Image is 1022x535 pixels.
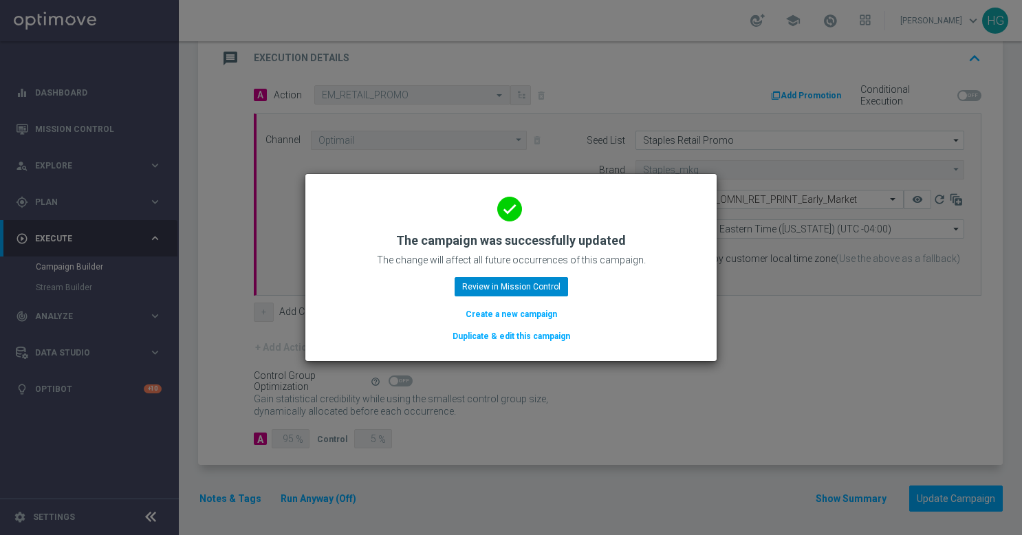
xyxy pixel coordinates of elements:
[396,232,626,249] h2: The campaign was successfully updated
[464,307,558,322] button: Create a new campaign
[455,277,568,296] button: Review in Mission Control
[451,329,572,344] button: Duplicate & edit this campaign
[497,197,522,221] i: done
[377,254,646,266] p: The change will affect all future occurrences of this campaign.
